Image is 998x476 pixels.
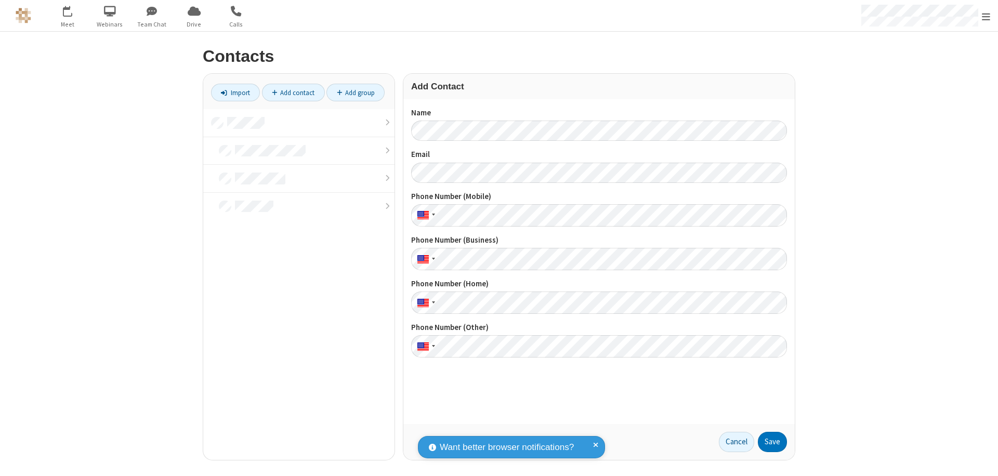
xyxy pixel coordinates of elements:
[411,322,787,334] label: Phone Number (Other)
[411,292,438,314] div: United States: + 1
[411,107,787,119] label: Name
[203,47,795,65] h2: Contacts
[262,84,325,101] a: Add contact
[217,20,256,29] span: Calls
[211,84,260,101] a: Import
[411,191,787,203] label: Phone Number (Mobile)
[411,204,438,227] div: United States: + 1
[411,248,438,270] div: United States: + 1
[16,8,31,23] img: QA Selenium DO NOT DELETE OR CHANGE
[440,441,574,454] span: Want better browser notifications?
[411,82,787,91] h3: Add Contact
[48,20,87,29] span: Meet
[411,335,438,358] div: United States: + 1
[411,234,787,246] label: Phone Number (Business)
[411,278,787,290] label: Phone Number (Home)
[90,20,129,29] span: Webinars
[411,149,787,161] label: Email
[758,432,787,453] button: Save
[70,6,77,14] div: 1
[326,84,385,101] a: Add group
[175,20,214,29] span: Drive
[719,432,754,453] a: Cancel
[133,20,172,29] span: Team Chat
